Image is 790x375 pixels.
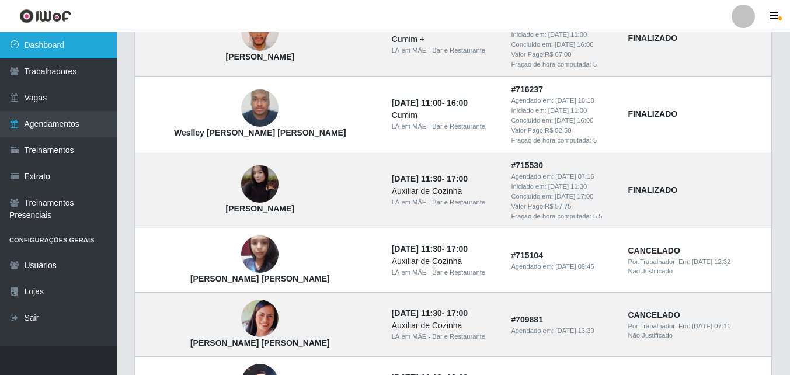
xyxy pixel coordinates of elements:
[511,192,614,202] div: Concluido em:
[555,117,593,124] time: [DATE] 16:00
[392,109,497,121] div: Cumim
[511,161,543,170] strong: # 715530
[447,244,468,254] time: 17:00
[392,320,497,332] div: Auxiliar de Cozinha
[190,274,330,283] strong: [PERSON_NAME] [PERSON_NAME]
[511,126,614,136] div: Valor Pago: R$ 52,50
[511,211,614,221] div: Fração de hora computada: 5.5
[226,52,294,61] strong: [PERSON_NAME]
[511,106,614,116] div: Iniciado em:
[628,185,677,195] strong: FINALIZADO
[511,202,614,211] div: Valor Pago: R$ 57,75
[511,50,614,60] div: Valor Pago: R$ 67,00
[628,310,680,320] strong: CANCELADO
[628,258,674,265] span: Por: Trabalhador
[511,30,614,40] div: Iniciado em:
[392,308,468,318] strong: -
[628,322,674,329] span: Por: Trabalhador
[628,33,677,43] strong: FINALIZADO
[555,193,593,200] time: [DATE] 17:00
[555,97,594,104] time: [DATE] 18:18
[692,322,730,329] time: [DATE] 07:11
[392,98,468,107] strong: -
[392,197,497,207] div: LÁ em MÃE - Bar e Restaurante
[548,183,587,190] time: [DATE] 11:30
[241,84,279,133] img: Weslley Micael De Lima Oliveira
[392,332,497,342] div: LÁ em MÃE - Bar e Restaurante
[447,98,468,107] time: 16:00
[511,315,543,324] strong: # 709881
[511,96,614,106] div: Agendado em:
[392,46,497,55] div: LÁ em MÃE - Bar e Restaurante
[392,268,497,277] div: LÁ em MÃE - Bar e Restaurante
[241,161,279,208] img: Tais Gonçalves Almeida
[447,174,468,183] time: 17:00
[555,41,593,48] time: [DATE] 16:00
[392,255,497,268] div: Auxiliar de Cozinha
[392,185,497,197] div: Auxiliar de Cozinha
[628,321,764,331] div: | Em:
[548,31,587,38] time: [DATE] 11:00
[511,60,614,70] div: Fração de hora computada: 5
[555,263,594,270] time: [DATE] 09:45
[392,121,497,131] div: LÁ em MÃE - Bar e Restaurante
[511,182,614,192] div: Iniciado em:
[392,174,468,183] strong: -
[190,338,330,348] strong: [PERSON_NAME] [PERSON_NAME]
[241,230,279,279] img: Ana Camila da Silva
[174,128,346,137] strong: Weslley [PERSON_NAME] [PERSON_NAME]
[241,300,279,337] img: Geane Cristina Gomes Silva
[628,109,677,119] strong: FINALIZADO
[511,262,614,272] div: Agendado em:
[392,174,442,183] time: [DATE] 11:30
[392,308,442,318] time: [DATE] 11:30
[511,172,614,182] div: Agendado em:
[511,116,614,126] div: Concluido em:
[19,9,71,23] img: CoreUI Logo
[555,173,594,180] time: [DATE] 07:16
[392,244,442,254] time: [DATE] 11:30
[548,107,587,114] time: [DATE] 11:00
[511,326,614,336] div: Agendado em:
[511,40,614,50] div: Concluido em:
[226,204,294,213] strong: [PERSON_NAME]
[628,266,764,276] div: Não Justificado
[628,246,680,255] strong: CANCELADO
[628,257,764,267] div: | Em:
[447,308,468,318] time: 17:00
[692,258,730,265] time: [DATE] 12:32
[555,327,594,334] time: [DATE] 13:30
[511,136,614,145] div: Fração de hora computada: 5
[628,331,764,341] div: Não Justificado
[392,244,468,254] strong: -
[392,98,442,107] time: [DATE] 11:00
[511,251,543,260] strong: # 715104
[392,33,497,46] div: Cumim +
[511,85,543,94] strong: # 716237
